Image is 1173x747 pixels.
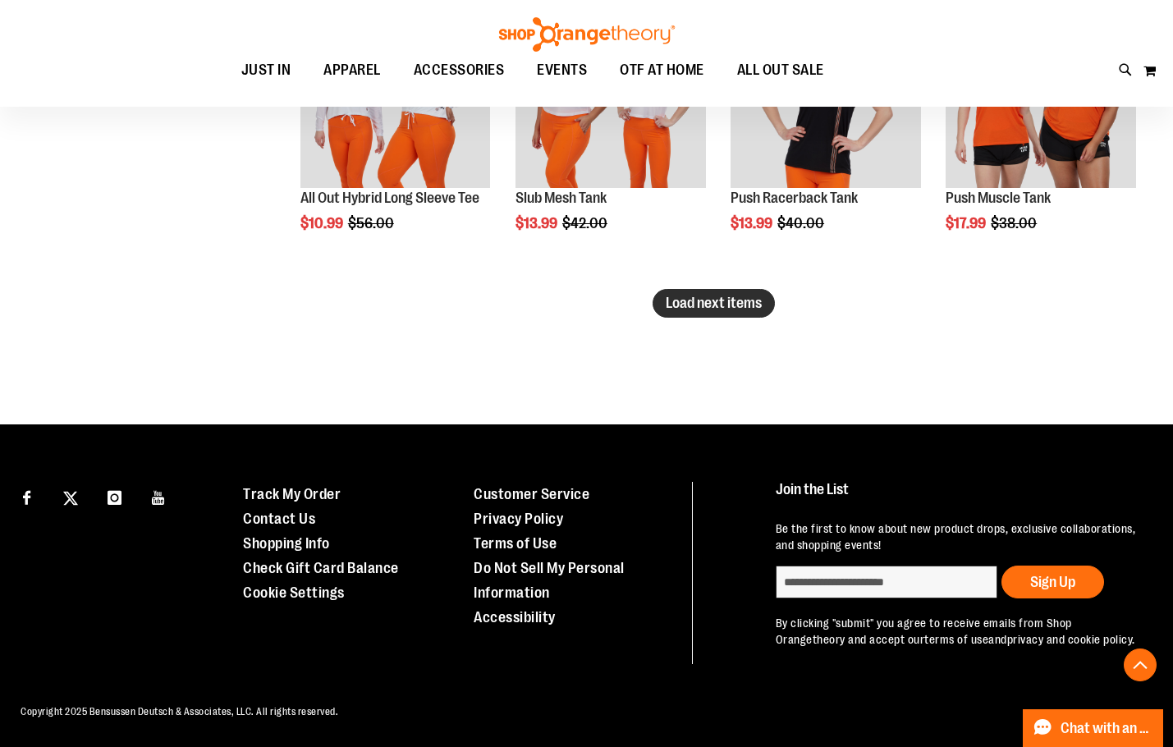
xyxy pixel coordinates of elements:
[776,615,1142,648] p: By clicking "submit" you agree to receive emails from Shop Orangetheory and accept our and
[1030,574,1075,590] span: Sign Up
[562,215,610,231] span: $42.00
[515,215,560,231] span: $13.99
[776,566,997,598] input: enter email
[323,52,381,89] span: APPAREL
[1023,709,1164,747] button: Chat with an Expert
[474,511,563,527] a: Privacy Policy
[63,491,78,506] img: Twitter
[653,289,775,318] button: Load next items
[776,482,1142,512] h4: Join the List
[731,215,775,231] span: $13.99
[1001,566,1104,598] button: Sign Up
[243,584,345,601] a: Cookie Settings
[474,560,625,601] a: Do Not Sell My Personal Information
[515,190,607,206] a: Slub Mesh Tank
[348,215,396,231] span: $56.00
[946,190,1051,206] a: Push Muscle Tank
[300,215,346,231] span: $10.99
[991,215,1039,231] span: $38.00
[57,482,85,511] a: Visit our X page
[474,535,557,552] a: Terms of Use
[924,633,988,646] a: terms of use
[620,52,704,89] span: OTF AT HOME
[474,609,556,626] a: Accessibility
[776,520,1142,553] p: Be the first to know about new product drops, exclusive collaborations, and shopping events!
[666,295,762,311] span: Load next items
[12,482,41,511] a: Visit our Facebook page
[100,482,129,511] a: Visit our Instagram page
[241,52,291,89] span: JUST IN
[1061,721,1153,736] span: Chat with an Expert
[300,190,479,206] a: All Out Hybrid Long Sleeve Tee
[737,52,824,89] span: ALL OUT SALE
[243,511,315,527] a: Contact Us
[414,52,505,89] span: ACCESSORIES
[731,190,858,206] a: Push Racerback Tank
[243,486,341,502] a: Track My Order
[474,486,589,502] a: Customer Service
[777,215,827,231] span: $40.00
[497,17,677,52] img: Shop Orangetheory
[243,560,399,576] a: Check Gift Card Balance
[537,52,587,89] span: EVENTS
[1007,633,1135,646] a: privacy and cookie policy.
[21,706,338,717] span: Copyright 2025 Bensussen Deutsch & Associates, LLC. All rights reserved.
[1124,648,1157,681] button: Back To Top
[946,215,988,231] span: $17.99
[243,535,330,552] a: Shopping Info
[144,482,173,511] a: Visit our Youtube page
